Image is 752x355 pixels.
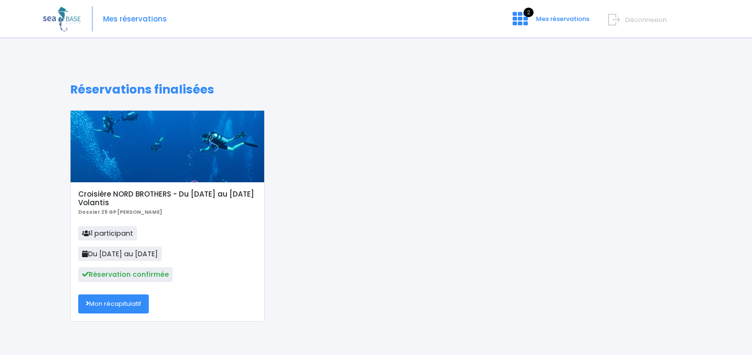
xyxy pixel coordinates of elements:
a: 2 Mes réservations [505,18,595,27]
h1: Réservations finalisées [70,83,682,97]
span: 1 participant [78,226,137,240]
b: Dossier 25 GP [PERSON_NAME] [78,209,162,216]
span: 2 [524,8,534,17]
span: Du [DATE] au [DATE] [78,247,162,261]
span: Réservation confirmée [78,267,173,282]
span: Déconnexion [625,15,667,24]
h5: Croisière NORD BROTHERS - Du [DATE] au [DATE] Volantis [78,190,256,207]
a: Mon récapitulatif [78,294,149,313]
span: Mes réservations [536,14,589,23]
